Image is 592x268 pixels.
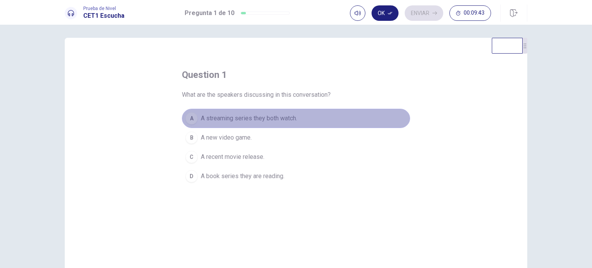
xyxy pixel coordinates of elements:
[83,11,124,20] h1: CET1 Escucha
[185,112,198,125] div: A
[182,147,410,167] button: CA recent movie release.
[201,172,284,181] span: A book series they are reading.
[182,69,227,81] h4: question 1
[83,6,124,11] span: Prueba de Nivel
[182,128,410,147] button: BA new video game.
[185,151,198,163] div: C
[185,170,198,182] div: D
[449,5,491,21] button: 00:09:43
[182,109,410,128] button: AA streaming series they both watch.
[185,8,234,18] h1: Pregunta 1 de 10
[201,133,252,142] span: A new video game.
[201,152,264,162] span: A recent movie release.
[182,167,410,186] button: DA book series they are reading.
[185,131,198,144] div: B
[182,90,331,99] span: What are the speakers discussing in this conversation?
[201,114,297,123] span: A streaming series they both watch.
[464,10,484,16] span: 00:09:43
[372,5,399,21] button: Ok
